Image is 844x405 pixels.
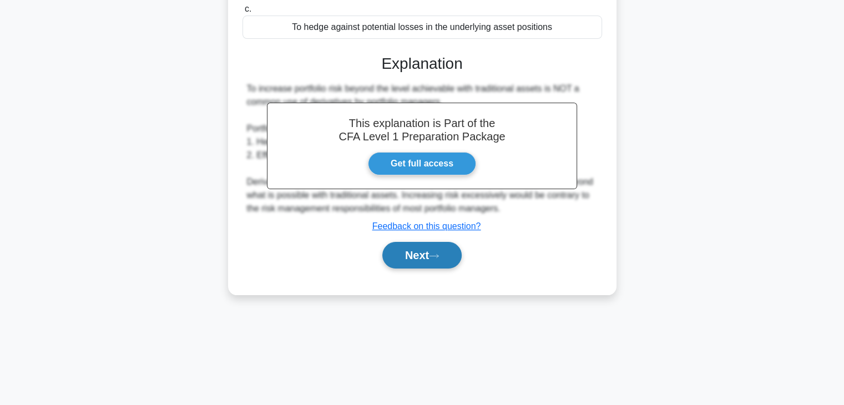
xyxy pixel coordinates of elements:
h3: Explanation [249,54,595,73]
a: Feedback on this question? [372,221,481,231]
div: To hedge against potential losses in the underlying asset positions [242,16,602,39]
a: Get full access [368,152,476,175]
button: Next [382,242,462,269]
div: To increase portfolio risk beyond the level achievable with traditional assets is NOT a common us... [247,82,598,215]
span: c. [245,4,251,13]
